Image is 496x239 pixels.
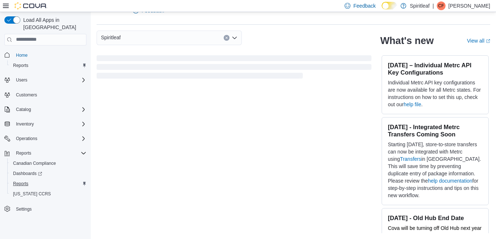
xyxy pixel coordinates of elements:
[388,79,483,108] p: Individual Metrc API key configurations are now available for all Metrc states. For instructions ...
[13,105,86,114] span: Catalog
[486,39,490,43] svg: External link
[1,148,89,158] button: Reports
[438,1,444,10] span: CF
[10,169,45,178] a: Dashboards
[10,169,86,178] span: Dashboards
[1,104,89,115] button: Catalog
[7,189,89,199] button: [US_STATE] CCRS
[13,205,34,214] a: Settings
[7,60,89,71] button: Reports
[10,179,31,188] a: Reports
[1,75,89,85] button: Users
[13,120,37,128] button: Inventory
[13,149,86,158] span: Reports
[404,101,421,107] a: help file
[410,1,430,10] p: Spiritleaf
[7,168,89,179] a: Dashboards
[16,77,27,83] span: Users
[13,51,86,60] span: Home
[10,190,86,198] span: Washington CCRS
[101,33,121,42] span: Spiritleaf
[97,57,371,80] span: Loading
[7,179,89,189] button: Reports
[13,120,86,128] span: Inventory
[16,107,31,112] span: Catalog
[13,160,56,166] span: Canadian Compliance
[382,2,397,9] input: Dark Mode
[13,149,34,158] button: Reports
[16,136,37,142] span: Operations
[16,52,28,58] span: Home
[10,159,59,168] a: Canadian Compliance
[467,38,490,44] a: View allExternal link
[10,190,54,198] a: [US_STATE] CCRS
[1,50,89,60] button: Home
[13,204,86,213] span: Settings
[20,16,86,31] span: Load All Apps in [GEOGRAPHIC_DATA]
[13,63,28,68] span: Reports
[13,51,31,60] a: Home
[10,61,31,70] a: Reports
[16,206,32,212] span: Settings
[380,35,434,47] h2: What's new
[1,134,89,144] button: Operations
[13,76,86,84] span: Users
[13,91,40,99] a: Customers
[13,105,34,114] button: Catalog
[10,159,86,168] span: Canadian Compliance
[432,1,434,10] p: |
[13,171,42,176] span: Dashboards
[13,90,86,99] span: Customers
[448,1,490,10] p: [PERSON_NAME]
[388,141,483,199] p: Starting [DATE], store-to-store transfers can now be integrated with Metrc using in [GEOGRAPHIC_D...
[437,1,446,10] div: Chelsea F
[428,178,472,184] a: help documentation
[388,123,483,138] h3: [DATE] - Integrated Metrc Transfers Coming Soon
[15,2,47,9] img: Cova
[10,61,86,70] span: Reports
[1,119,89,129] button: Inventory
[1,203,89,214] button: Settings
[16,150,31,156] span: Reports
[400,156,422,162] a: Transfers
[7,158,89,168] button: Canadian Compliance
[13,134,40,143] button: Operations
[232,35,237,41] button: Open list of options
[13,76,30,84] button: Users
[4,47,86,233] nav: Complex example
[16,121,34,127] span: Inventory
[13,134,86,143] span: Operations
[13,191,51,197] span: [US_STATE] CCRS
[16,92,37,98] span: Customers
[388,214,483,222] h3: [DATE] - Old Hub End Date
[10,179,86,188] span: Reports
[13,181,28,187] span: Reports
[388,61,483,76] h3: [DATE] – Individual Metrc API Key Configurations
[224,35,229,41] button: Clear input
[1,89,89,100] button: Customers
[353,2,375,9] span: Feedback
